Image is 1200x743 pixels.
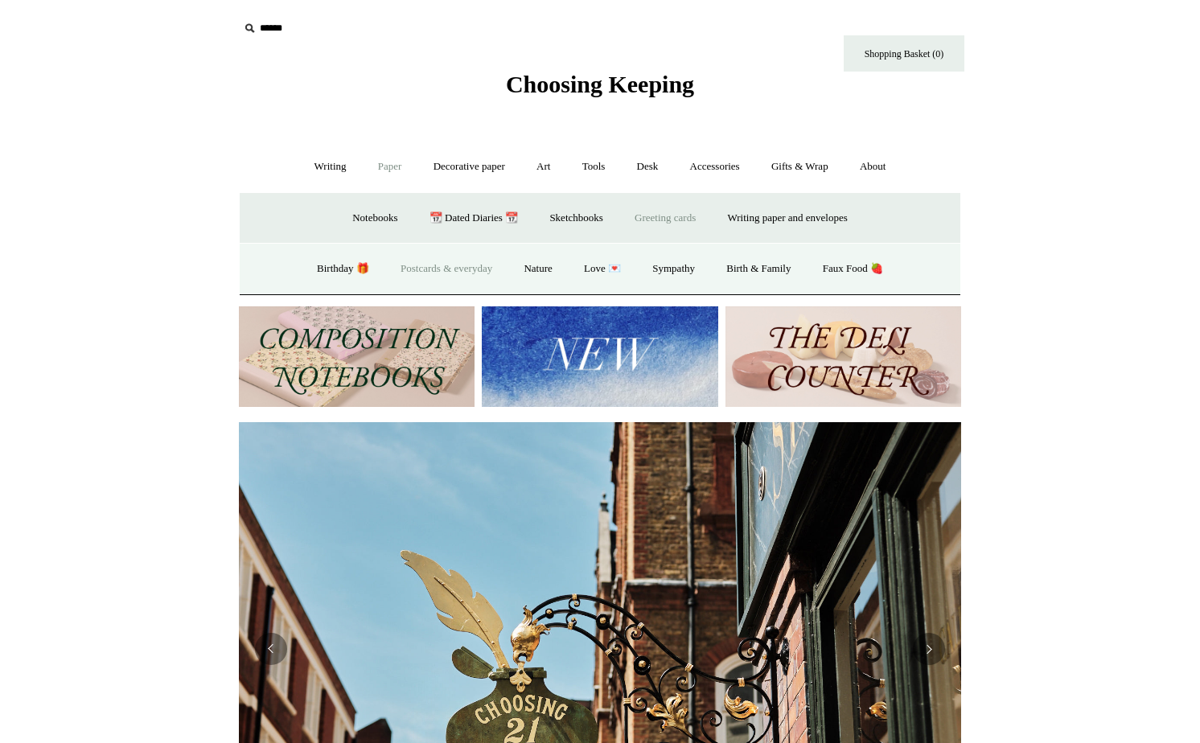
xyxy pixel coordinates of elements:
a: Accessories [676,146,754,188]
img: The Deli Counter [725,306,961,407]
a: Desk [623,146,673,188]
a: Writing paper and envelopes [713,197,862,240]
a: Art [522,146,565,188]
img: New.jpg__PID:f73bdf93-380a-4a35-bcfe-7823039498e1 [482,306,717,407]
a: Birthday 🎁 [302,248,384,290]
img: 202302 Composition ledgers.jpg__PID:69722ee6-fa44-49dd-a067-31375e5d54ec [239,306,475,407]
a: Greeting cards [620,197,710,240]
a: Gifts & Wrap [757,146,843,188]
a: Tools [568,146,620,188]
a: Shopping Basket (0) [844,35,964,72]
a: Sympathy [638,248,709,290]
a: 📆 Dated Diaries 📆 [415,197,532,240]
span: Choosing Keeping [506,71,694,97]
a: Choosing Keeping [506,84,694,95]
a: Decorative paper [419,146,520,188]
a: Birth & Family [712,248,805,290]
a: Faux Food 🍓 [808,248,898,290]
a: Nature [509,248,566,290]
a: About [845,146,901,188]
a: Notebooks [338,197,412,240]
button: Next [913,633,945,665]
a: Paper [364,146,417,188]
button: Previous [255,633,287,665]
a: Postcards & everyday [386,248,507,290]
a: Love 💌 [569,248,635,290]
a: Sketchbooks [535,197,617,240]
a: Writing [300,146,361,188]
